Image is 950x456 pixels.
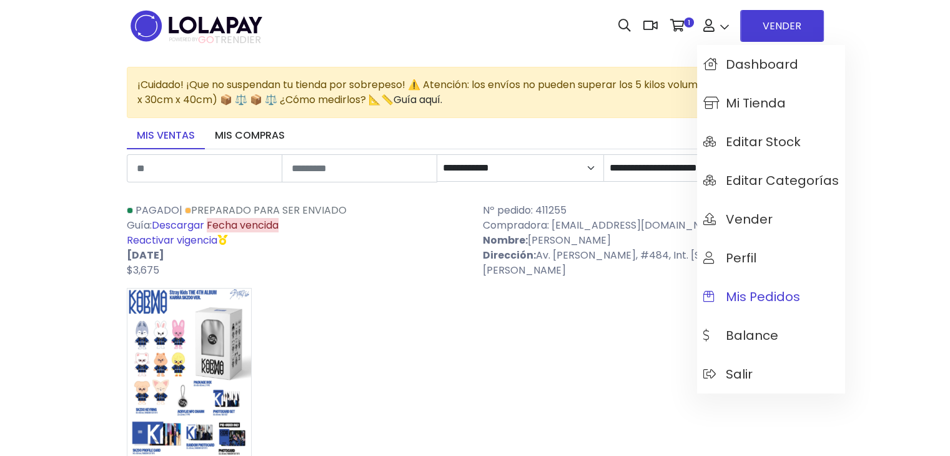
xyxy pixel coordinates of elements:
p: [DATE] [127,248,468,263]
a: Perfil [697,239,845,277]
span: POWERED BY [169,36,198,43]
a: Reactivar vigencia [127,233,217,247]
a: Balance [697,316,845,355]
a: Editar Categorías [697,161,845,200]
span: 1 [684,17,694,27]
a: Salir [697,355,845,394]
a: Vender [697,200,845,239]
p: [PERSON_NAME] [483,233,824,248]
span: Fecha vencida [207,218,279,232]
a: Mi tienda [697,84,845,122]
a: Mis pedidos [697,277,845,316]
span: Mi tienda [703,96,786,110]
span: Editar Stock [703,135,801,149]
a: VENDER [740,10,824,42]
span: Balance [703,329,778,342]
a: 1 [664,7,697,44]
a: Editar Stock [697,122,845,161]
img: logo [127,6,266,46]
span: ¡Cuidado! ¡Que no suspendan tu tienda por sobrepeso! ⚠️ Atención: los envíos no pueden superar lo... [137,77,808,107]
span: TRENDIER [169,34,261,46]
span: $3,675 [127,263,159,277]
p: Nº pedido: 411255 [483,203,824,218]
span: Pagado [136,203,179,217]
span: GO [198,32,214,47]
i: Feature Lolapay Pro [217,235,227,245]
a: Mis ventas [127,123,205,149]
span: Dashboard [703,57,798,71]
span: Perfil [703,251,756,265]
p: Compradora: [EMAIL_ADDRESS][DOMAIN_NAME] [483,218,824,233]
a: Descargar [152,218,204,232]
div: | Guía: [119,203,475,278]
a: Dashboard [697,45,845,84]
strong: Nombre: [483,233,528,247]
span: Editar Categorías [703,174,839,187]
a: Guía aquí. [393,92,442,107]
span: Salir [703,367,753,381]
span: Vender [703,212,773,226]
p: Av. [PERSON_NAME], #484, Int. [STREET_ADDRESS][PERSON_NAME] [483,248,824,278]
a: Preparado para ser enviado [185,203,347,217]
span: Mis pedidos [703,290,800,304]
a: Mis compras [205,123,295,149]
strong: Dirección: [483,248,536,262]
